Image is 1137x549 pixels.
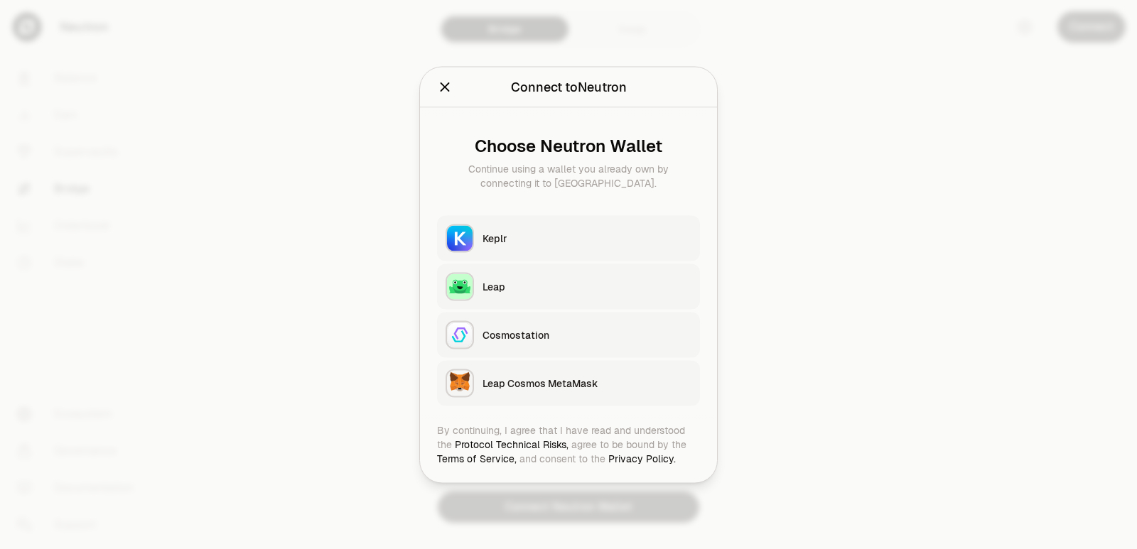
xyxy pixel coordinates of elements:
div: Cosmostation [483,327,691,342]
div: Continue using a wallet you already own by connecting it to [GEOGRAPHIC_DATA]. [448,161,689,190]
div: Keplr [483,231,691,245]
a: Protocol Technical Risks, [455,437,568,450]
img: Leap Cosmos MetaMask [447,370,473,396]
a: Terms of Service, [437,452,517,464]
button: LeapLeap [437,263,700,309]
a: Privacy Policy. [608,452,676,464]
button: Leap Cosmos MetaMaskLeap Cosmos MetaMask [437,360,700,406]
div: Leap Cosmos MetaMask [483,376,691,390]
button: KeplrKeplr [437,215,700,261]
img: Keplr [447,225,473,251]
div: Leap [483,279,691,293]
button: Close [437,77,453,97]
div: Choose Neutron Wallet [448,136,689,156]
div: By continuing, I agree that I have read and understood the agree to be bound by the and consent t... [437,423,700,465]
img: Cosmostation [447,322,473,347]
img: Leap [447,273,473,299]
button: CosmostationCosmostation [437,312,700,357]
div: Connect to Neutron [511,77,627,97]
